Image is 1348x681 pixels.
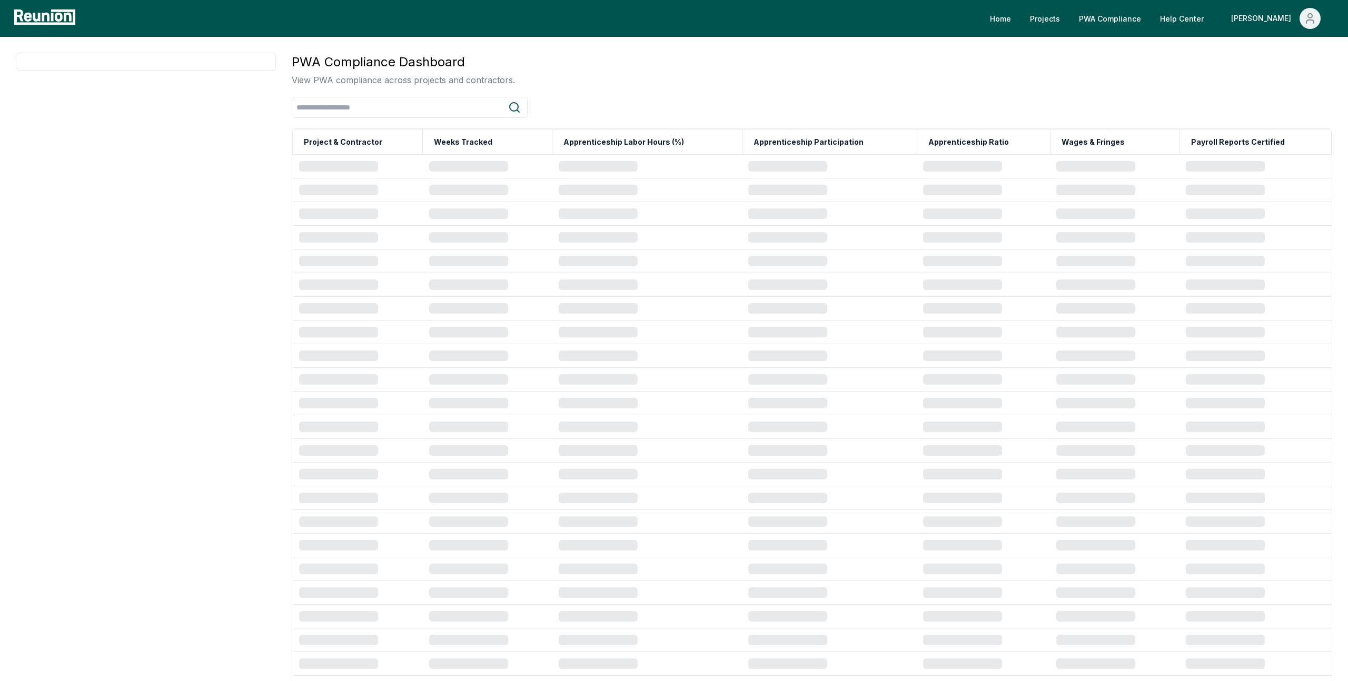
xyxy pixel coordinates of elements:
[302,132,384,153] button: Project & Contractor
[926,132,1011,153] button: Apprenticeship Ratio
[292,53,515,72] h3: PWA Compliance Dashboard
[1071,8,1149,29] a: PWA Compliance
[292,74,515,86] p: View PWA compliance across projects and contractors.
[982,8,1019,29] a: Home
[1189,132,1287,153] button: Payroll Reports Certified
[432,132,494,153] button: Weeks Tracked
[1152,8,1212,29] a: Help Center
[751,132,866,153] button: Apprenticeship Participation
[1223,8,1329,29] button: [PERSON_NAME]
[1231,8,1295,29] div: [PERSON_NAME]
[1022,8,1068,29] a: Projects
[982,8,1337,29] nav: Main
[561,132,686,153] button: Apprenticeship Labor Hours (%)
[1059,132,1127,153] button: Wages & Fringes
